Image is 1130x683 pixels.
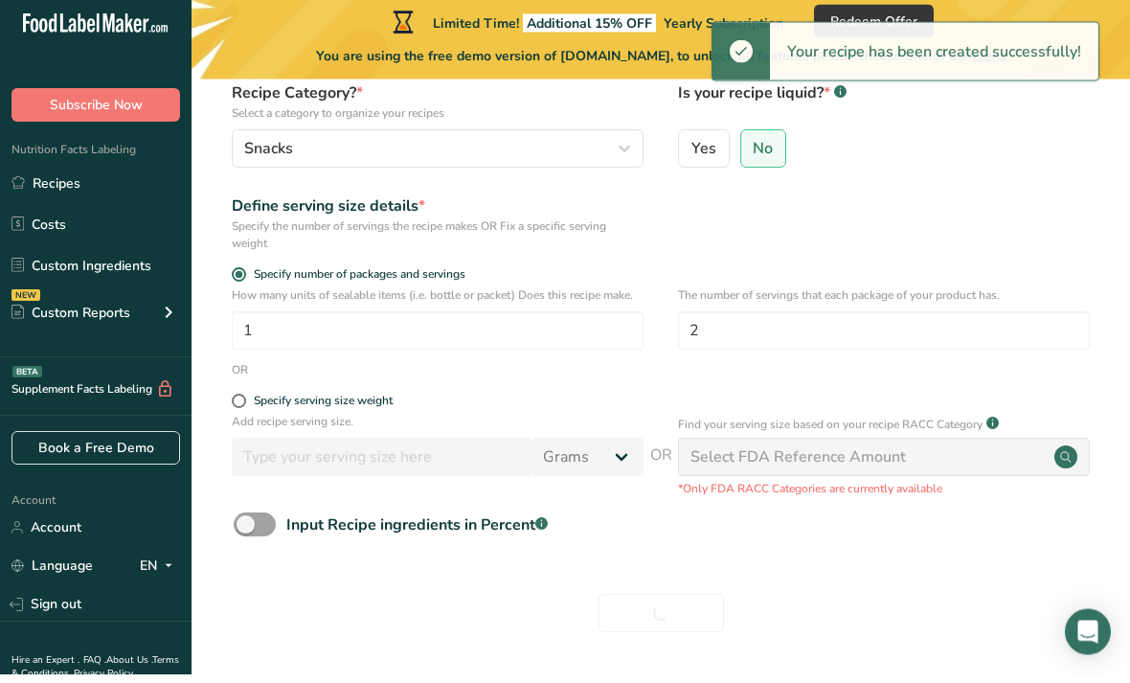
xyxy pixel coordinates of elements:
input: Type your serving size here [232,447,531,486]
p: *Only FDA RACC Categories are currently available [678,489,1090,507]
div: Limited Time! [389,19,783,42]
div: BETA [12,376,42,387]
p: How many units of sealable items (i.e. bottle or packet) Does this recipe make. [232,296,644,313]
span: Yes [691,148,716,168]
span: Specify number of packages and servings [246,277,465,291]
p: Add recipe serving size. [232,422,644,440]
a: Language [11,558,93,592]
div: OR [232,371,248,388]
div: Open Intercom Messenger [1065,618,1111,664]
div: NEW [11,299,40,310]
div: Specify the number of servings the recipe makes OR Fix a specific serving weight [232,227,644,262]
a: About Us . [106,663,152,676]
span: Additional 15% OFF [523,23,656,41]
a: Book a Free Demo [11,441,180,474]
button: Subscribe Now [11,98,180,131]
div: Your recipe has been created successfully! [770,32,1098,89]
p: The number of servings that each package of your product has. [678,296,1090,313]
label: Recipe Category? [232,91,644,131]
div: EN [140,564,180,587]
button: Snacks [232,139,644,177]
div: Select FDA Reference Amount [690,455,906,478]
span: Redeem Offer [830,20,917,40]
span: Snacks [244,147,293,170]
div: Input Recipe ingredients in Percent [286,523,548,546]
a: FAQ . [83,663,106,676]
span: Subscribe Now [50,104,143,125]
span: No [753,148,773,168]
div: Define serving size details [232,204,644,227]
p: Find your serving size based on your recipe RACC Category [678,425,983,443]
div: Custom Reports [11,312,130,332]
div: Specify serving size weight [254,403,393,418]
span: Yearly Subscription [664,23,783,41]
label: Is your recipe liquid? [678,91,1090,131]
span: OR [650,453,672,507]
button: Redeem Offer [814,13,934,47]
p: Select a category to organize your recipes [232,114,644,131]
span: You are using the free demo version of [DOMAIN_NAME], to unlock all features please choose one of... [316,55,1006,75]
a: Hire an Expert . [11,663,79,676]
